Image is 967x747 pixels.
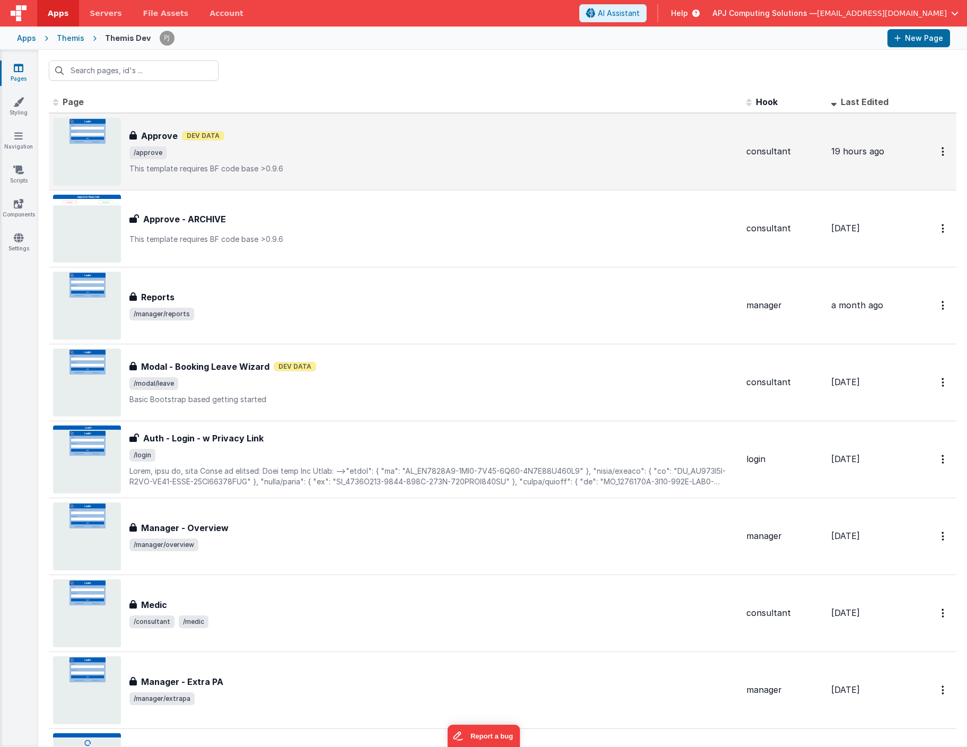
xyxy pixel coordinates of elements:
[141,522,229,534] h3: Manager - Overview
[182,131,224,141] span: Dev Data
[57,33,84,44] div: Themis
[90,8,121,19] span: Servers
[746,145,823,158] div: consultant
[831,377,860,387] span: [DATE]
[129,449,155,462] span: /login
[831,607,860,618] span: [DATE]
[712,8,817,19] span: APJ Computing Solutions —
[887,29,950,47] button: New Page
[831,300,883,310] span: a month ago
[179,615,208,628] span: /medic
[141,598,167,611] h3: Medic
[129,394,738,405] p: Basic Bootstrap based getting started
[274,362,316,371] span: Dev Data
[129,234,738,245] p: This template requires BF code base >0.9.6
[141,129,178,142] h3: Approve
[935,141,952,162] button: Options
[831,531,860,541] span: [DATE]
[105,33,151,44] div: Themis Dev
[129,308,194,320] span: /manager/reports
[935,602,952,624] button: Options
[160,31,175,46] img: f81e017c3e9c95290887149ca4c44e55
[447,725,520,747] iframe: Marker.io feedback button
[935,448,952,470] button: Options
[746,530,823,542] div: manager
[935,371,952,393] button: Options
[746,376,823,388] div: consultant
[841,97,888,107] span: Last Edited
[746,453,823,465] div: login
[935,525,952,547] button: Options
[817,8,947,19] span: [EMAIL_ADDRESS][DOMAIN_NAME]
[129,538,198,551] span: /manager/overview
[712,8,959,19] button: APJ Computing Solutions — [EMAIL_ADDRESS][DOMAIN_NAME]
[129,466,738,487] p: Lorem, ipsu do, sita Conse ad elitsed: Doei temp Inc Utlab: -->"etdol": { "ma": "AL_EN7828A9-1MI0...
[143,8,189,19] span: File Assets
[831,223,860,233] span: [DATE]
[935,679,952,701] button: Options
[129,377,178,390] span: /modal/leave
[141,675,223,688] h3: Manager - Extra PA
[143,213,226,225] h3: Approve - ARCHIVE
[746,222,823,234] div: consultant
[598,8,640,19] span: AI Assistant
[141,291,175,303] h3: Reports
[831,454,860,464] span: [DATE]
[129,692,195,705] span: /manager/extrapa
[746,607,823,619] div: consultant
[579,4,647,22] button: AI Assistant
[746,684,823,696] div: manager
[48,8,68,19] span: Apps
[129,163,738,174] p: This template requires BF code base >0.9.6
[17,33,36,44] div: Apps
[756,97,778,107] span: Hook
[49,60,219,81] input: Search pages, id's ...
[935,218,952,239] button: Options
[63,97,84,107] span: Page
[831,684,860,695] span: [DATE]
[746,299,823,311] div: manager
[935,294,952,316] button: Options
[129,146,167,159] span: /approve
[141,360,269,373] h3: Modal - Booking Leave Wizard
[129,615,175,628] span: /consultant
[831,146,884,157] span: 19 hours ago
[143,432,264,445] h3: Auth - Login - w Privacy Link
[671,8,688,19] span: Help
